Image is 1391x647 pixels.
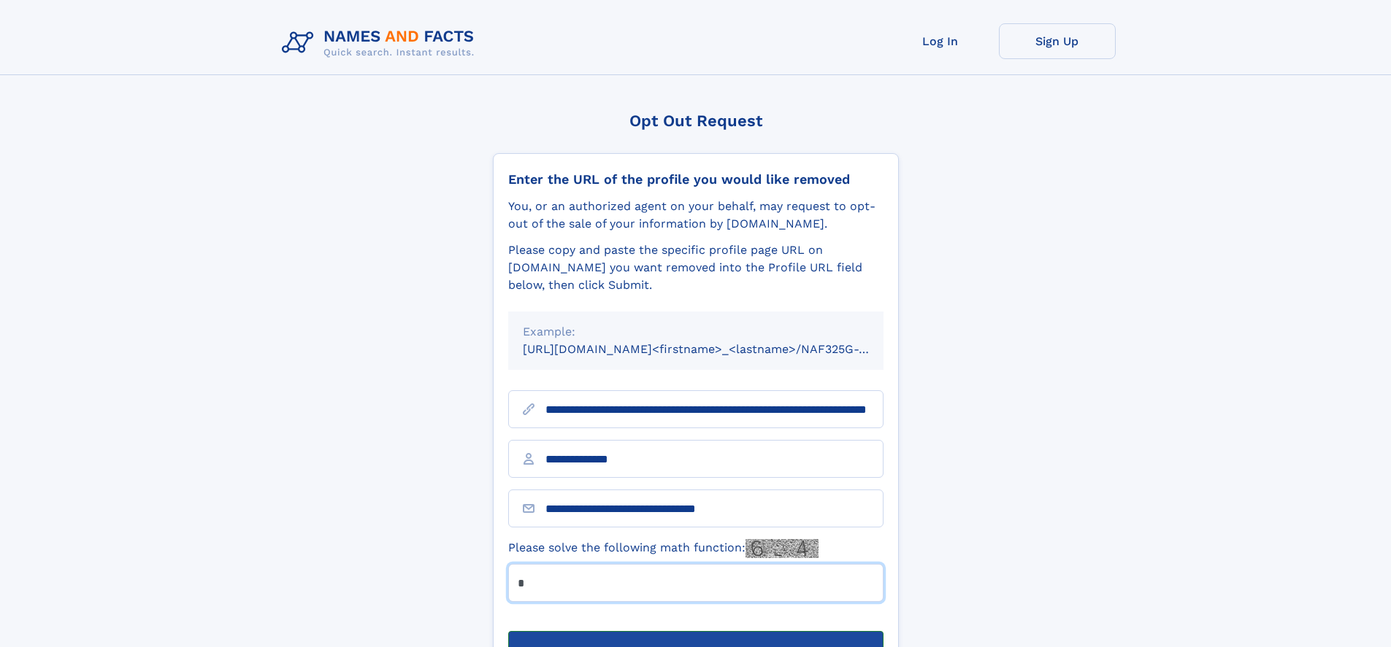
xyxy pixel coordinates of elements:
[508,241,884,294] div: Please copy and paste the specific profile page URL on [DOMAIN_NAME] you want removed into the Pr...
[276,23,486,63] img: Logo Names and Facts
[523,323,869,341] div: Example:
[999,23,1116,59] a: Sign Up
[493,112,899,130] div: Opt Out Request
[508,171,884,187] div: Enter the URL of the profile you would like removed
[523,342,911,356] small: [URL][DOMAIN_NAME]<firstname>_<lastname>/NAF325G-xxxxxxxx
[882,23,999,59] a: Log In
[508,198,884,233] div: You, or an authorized agent on your behalf, may request to opt-out of the sale of your informatio...
[508,539,819,558] label: Please solve the following math function:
